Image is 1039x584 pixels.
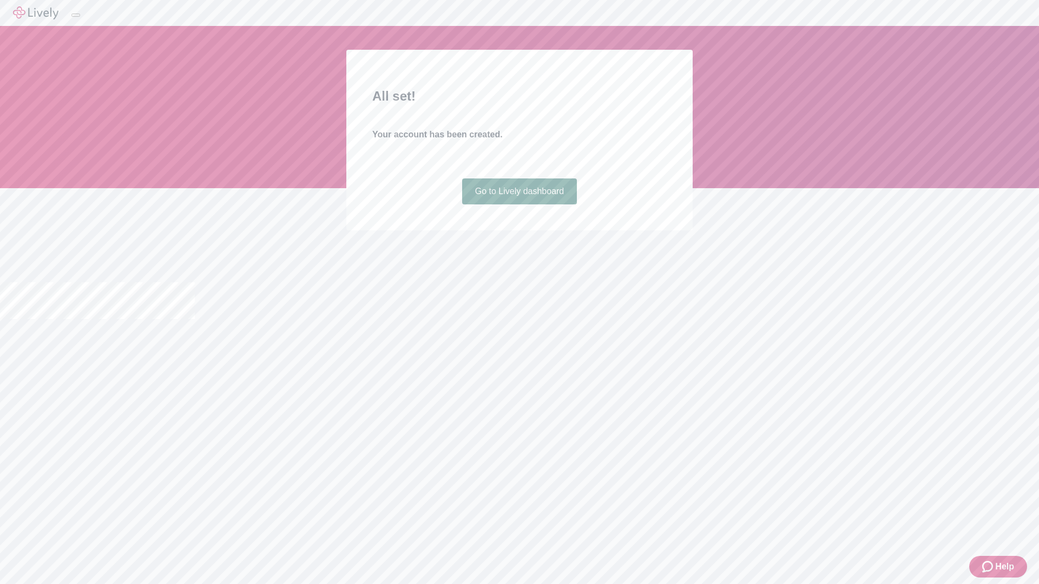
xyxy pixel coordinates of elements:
[969,556,1027,578] button: Zendesk support iconHelp
[372,87,667,106] h2: All set!
[13,6,58,19] img: Lively
[372,128,667,141] h4: Your account has been created.
[462,178,577,204] a: Go to Lively dashboard
[982,560,995,573] svg: Zendesk support icon
[71,14,80,17] button: Log out
[995,560,1014,573] span: Help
